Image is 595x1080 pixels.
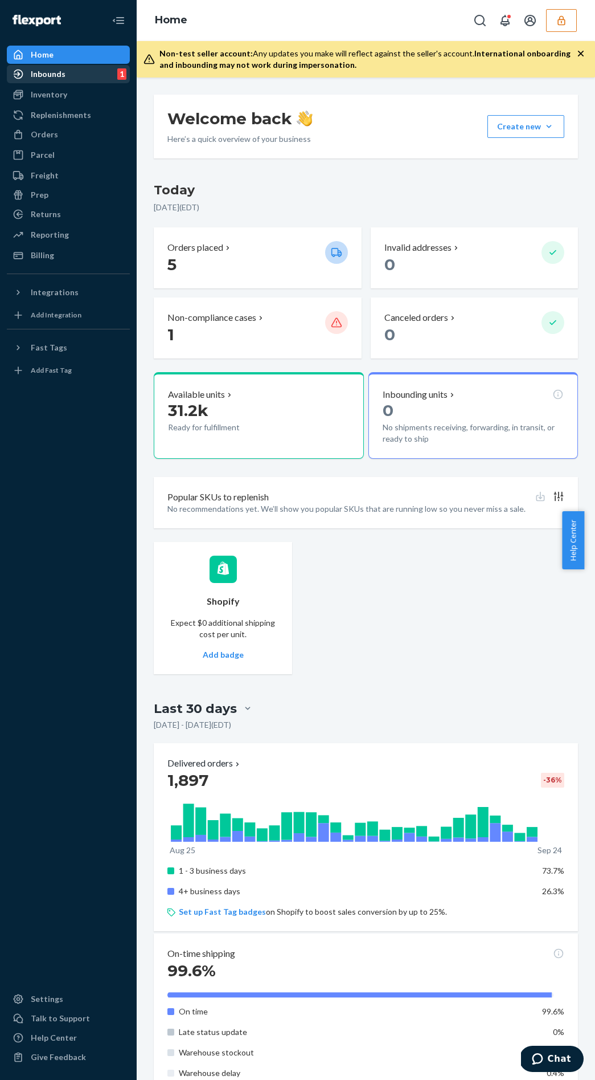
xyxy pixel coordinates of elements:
a: Inbounds1 [7,65,130,83]
span: 1,897 [167,771,208,790]
div: Any updates you make will reflect against the seller's account. [159,48,577,71]
p: Expect $0 additional shipping cost per unit. [167,617,278,640]
span: 0% [553,1027,564,1037]
a: Add Fast Tag [7,361,130,380]
span: 73.7% [542,866,564,875]
a: Add Integration [7,306,130,324]
p: No shipments receiving, forwarding, in transit, or ready to ship [383,422,564,445]
p: Here’s a quick overview of your business [167,133,313,145]
a: Prep [7,186,130,204]
div: Inbounds [31,68,65,80]
div: Reporting [31,229,69,241]
button: Invalid addresses 0 [371,227,578,288]
a: Billing [7,246,130,264]
iframe: Opens a widget where you can chat to one of our agents [521,1046,584,1074]
button: Open Search Box [469,9,491,32]
p: Aug 25 [170,845,195,856]
a: Returns [7,205,130,223]
div: Prep [31,189,48,201]
img: hand-wave emoji [297,111,313,127]
p: Sep 24 [537,845,562,856]
div: 1 [117,68,126,80]
div: Billing [31,250,54,261]
a: Help Center [7,1029,130,1047]
p: Shopify [207,595,240,608]
div: Home [31,49,54,60]
span: 0 [384,255,395,274]
img: Flexport logo [13,15,61,26]
button: Delivered orders [167,757,242,770]
button: Give Feedback [7,1048,130,1066]
p: Inbounding units [383,388,448,401]
div: Help Center [31,1032,77,1044]
div: Settings [31,993,63,1005]
div: Give Feedback [31,1052,86,1063]
a: Parcel [7,146,130,164]
button: Integrations [7,283,130,301]
a: Orders [7,125,130,144]
p: No recommendations yet. We’ll show you popular SKUs that are running low so you never miss a sale. [167,503,564,515]
h3: Today [154,181,578,199]
div: -36 % [541,773,564,787]
p: [DATE] ( EDT ) [154,202,578,213]
div: Returns [31,209,61,220]
span: 0 [383,401,393,420]
p: On-time shipping [167,947,235,960]
p: Late status update [179,1026,485,1038]
span: 5 [167,255,177,274]
span: 0.4% [547,1068,564,1078]
a: Reporting [7,226,130,244]
span: 0 [384,325,395,344]
p: On time [179,1006,485,1017]
h1: Welcome back [167,108,313,129]
span: 1 [167,325,174,344]
button: Add badge [203,649,244,661]
span: Non-test seller account: [159,48,253,58]
a: Settings [7,990,130,1008]
div: Last 30 days [154,700,237,718]
a: Freight [7,166,130,185]
button: Open notifications [494,9,516,32]
p: Non-compliance cases [167,311,256,324]
div: Freight [31,170,59,181]
button: Close Navigation [107,9,130,32]
p: Canceled orders [384,311,448,324]
button: Non-compliance cases 1 [154,297,362,358]
p: [DATE] - [DATE] ( EDT ) [154,719,231,731]
button: Available units31.2kReady for fulfillment [154,372,364,459]
div: Add Fast Tag [31,365,72,375]
p: Warehouse stockout [179,1047,485,1058]
p: Orders placed [167,241,223,254]
span: 31.2k [168,401,208,420]
p: Warehouse delay [179,1067,485,1079]
span: 26.3% [542,886,564,896]
span: 99.6% [542,1006,564,1016]
button: Orders placed 5 [154,227,362,288]
a: Home [7,46,130,64]
span: 99.6% [167,961,216,980]
button: Fast Tags [7,339,130,357]
button: Create new [487,115,564,138]
div: Fast Tags [31,342,67,353]
a: Home [155,14,187,26]
button: Inbounding units0No shipments receiving, forwarding, in transit, or ready to ship [368,372,578,459]
div: Parcel [31,149,55,161]
ol: breadcrumbs [146,4,196,37]
div: Orders [31,129,58,140]
p: Available units [168,388,225,401]
p: Ready for fulfillment [168,422,294,433]
button: Help Center [562,511,584,569]
a: Inventory [7,85,130,104]
div: Talk to Support [31,1013,90,1024]
a: Replenishments [7,106,130,124]
div: Replenishments [31,109,91,121]
button: Talk to Support [7,1009,130,1028]
p: Invalid addresses [384,241,452,254]
button: Open account menu [519,9,541,32]
a: Set up Fast Tag badges [179,907,266,916]
p: 1 - 3 business days [179,865,485,877]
